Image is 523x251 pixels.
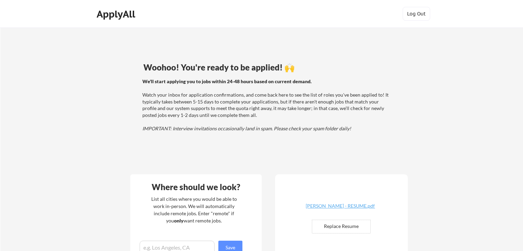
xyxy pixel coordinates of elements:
[142,125,351,131] em: IMPORTANT: Interview invitations occasionally land in spam. Please check your spam folder daily!
[299,204,381,208] div: [PERSON_NAME] - RESUME.pdf
[143,63,391,72] div: Woohoo! You're ready to be applied! 🙌
[147,195,241,224] div: List all cities where you would be able to work in-person. We will automatically include remote j...
[403,7,430,21] button: Log Out
[97,8,137,20] div: ApplyAll
[142,78,312,84] strong: We'll start applying you to jobs within 24-48 hours based on current demand.
[132,183,260,191] div: Where should we look?
[142,78,390,132] div: Watch your inbox for application confirmations, and come back here to see the list of roles you'v...
[174,218,184,223] strong: only
[299,204,381,214] a: [PERSON_NAME] - RESUME.pdf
